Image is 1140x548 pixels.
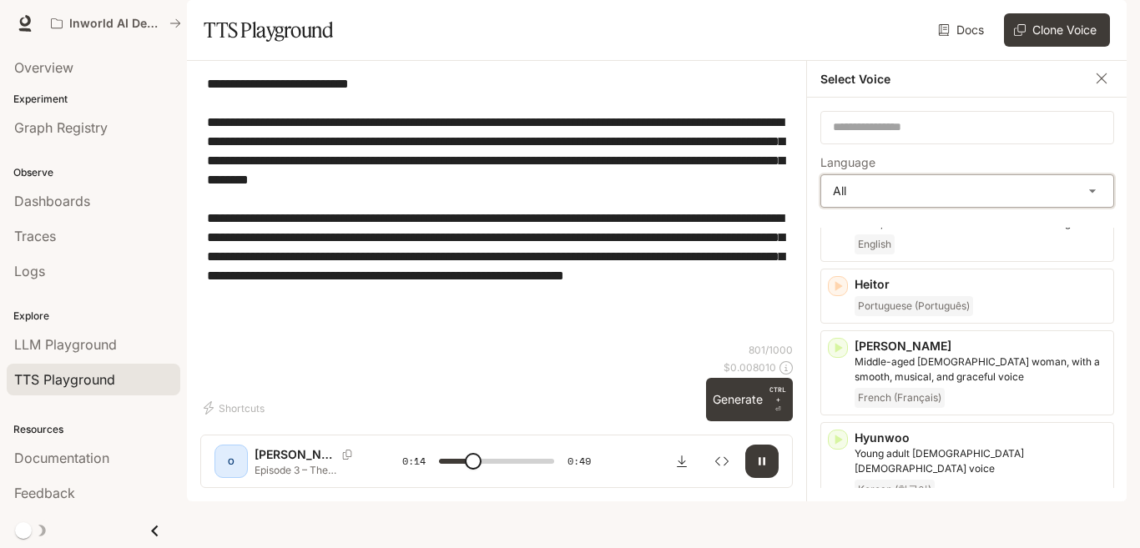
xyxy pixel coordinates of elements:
p: Episode 3 – The Shadow Moves The office was quiet now, the storm outside reduced to a soft drizzl... [255,463,362,477]
button: Shortcuts [200,395,271,421]
span: 0:14 [402,453,426,470]
p: [PERSON_NAME] [855,338,1107,354]
p: Hyunwoo [855,430,1107,446]
button: Clone Voice [1004,13,1110,47]
a: Docs [935,13,991,47]
button: GenerateCTRL +⏎ [706,378,793,421]
span: Portuguese (Português) [855,296,973,316]
button: All workspaces [43,7,189,40]
span: 0:49 [567,453,591,470]
p: Language [820,157,875,168]
button: Inspect [705,445,739,478]
button: Download audio [665,445,699,478]
div: All [821,175,1113,207]
h1: TTS Playground [204,13,333,47]
p: ⏎ [769,385,786,415]
span: French (Français) [855,388,945,408]
p: Heitor [855,276,1107,293]
p: Middle-aged French woman, with a smooth, musical, and graceful voice [855,354,1107,385]
p: CTRL + [769,385,786,405]
p: Inworld AI Demos [69,17,163,31]
span: English [855,234,895,254]
div: O [218,448,245,475]
p: Young adult Korean male voice [855,446,1107,476]
button: Copy Voice ID [335,450,359,460]
span: Korean (한국어) [855,480,935,500]
p: [PERSON_NAME] [255,446,335,463]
